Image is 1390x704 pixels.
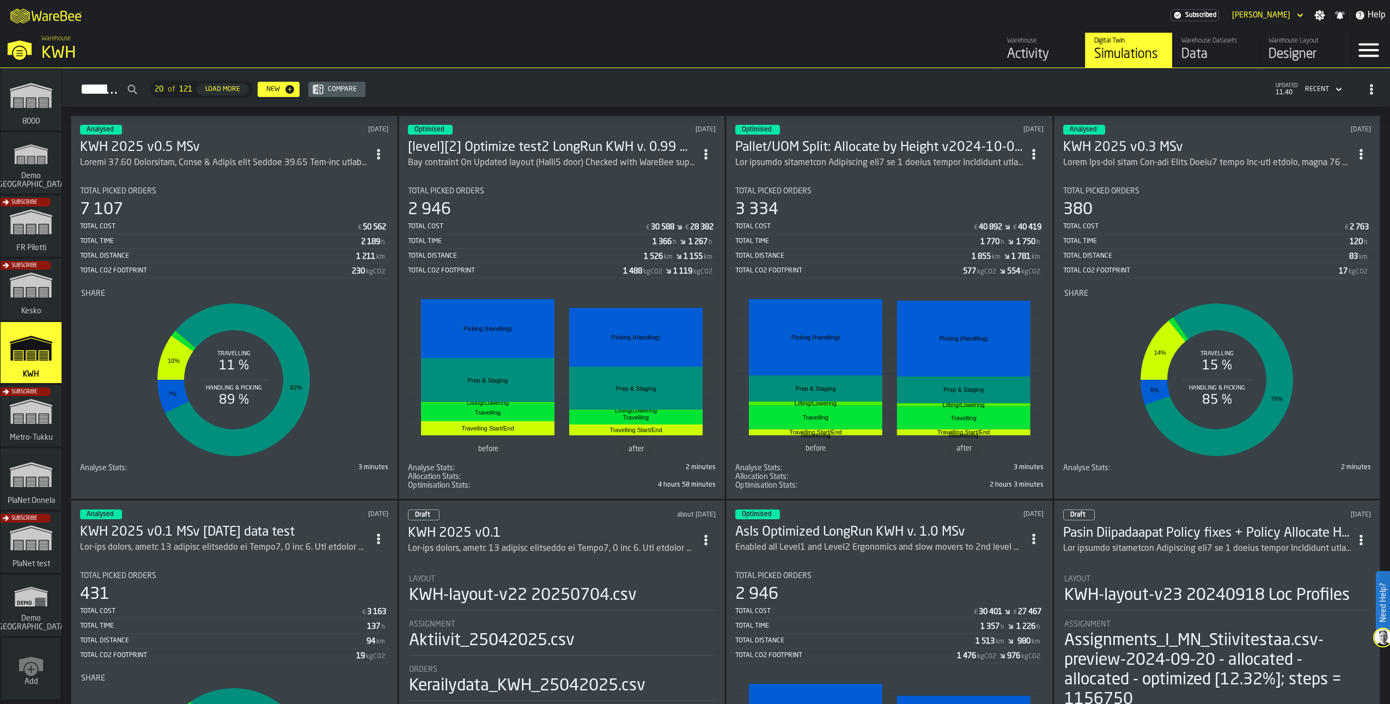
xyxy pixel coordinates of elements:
div: KWH 2025 v0.5 MSv [80,139,369,156]
div: stat-Analyse Stats: [408,464,716,472]
div: Updated: 22/08/2025, 17.05.56 Created: 21/08/2025, 10.05.17 [1239,126,1371,133]
div: Stat Value [1007,267,1020,276]
div: Stat Value [651,223,674,232]
div: Updated: 22/08/2025, 17.19.35 Created: 09/10/2024, 10.43.38 [913,126,1044,133]
label: button-toggle-Menu [1347,33,1390,68]
div: Title [735,481,887,490]
span: Total Picked Orders [735,187,812,196]
div: Total Time [80,622,367,630]
text: before [806,445,826,453]
a: link-to-/wh/i/4fb45246-3b77-4bb5-b880-c337c3c5facb/designer [1259,33,1346,68]
span: Layout [409,575,435,584]
span: € [1013,224,1017,232]
div: stat-Layout [409,575,715,610]
div: Title [1063,187,1371,196]
div: Total Cost [80,223,357,230]
span: Analysed [87,126,113,133]
div: stat-Allocation Stats: [735,472,1044,481]
div: Total Cost [735,223,973,230]
div: Total CO2 Footprint [735,267,963,275]
span: € [358,224,362,232]
h3: AsIs Optimized LongRun KWH v. 1.0 MSv [735,524,1024,541]
div: status-3 2 [80,509,122,519]
a: link-to-/wh/i/b88231c4-cba4-4475-9cbc-8dace4df4c58/simulations [1,448,62,512]
div: Compare [324,86,361,93]
span: h [673,239,676,246]
div: stat-Layout [1064,575,1370,610]
div: Total Cost [408,223,645,230]
div: Pallet/UOM Split: Allocate by Height v2024-10-09 MN KWH v0.91 [735,139,1024,156]
div: stat-Analyse Stats: [1063,464,1371,472]
div: Title [1064,289,1370,298]
div: Lorem Ips-dol sitam Con-adi Elits Doeiu7 tempo Inc-utl etdolo, magna 76 aliquae adminimve qu Nost... [1063,156,1352,169]
span: € [646,224,650,232]
div: Simulations [1094,46,1163,63]
text: after [956,445,972,453]
div: Stat Value [361,238,380,246]
div: Title [1063,464,1215,472]
div: status-3 2 [408,125,453,135]
span: Optimised [742,511,771,518]
div: Title [1064,575,1370,584]
div: Title [409,575,715,584]
div: Title [735,572,1044,580]
span: h [1037,239,1040,246]
div: Title [409,620,715,629]
div: Stat Value [1350,238,1363,246]
span: Optimised [742,126,771,133]
span: km [704,253,712,261]
div: 2 minutes [564,464,716,471]
div: DropdownMenuValue-4 [1301,83,1344,96]
div: Stat Value [1349,252,1358,261]
h3: Pasin Diipadaapat Policy fixes + Policy Allocate High Pallets + ABC: Only Pallet/UOM Split: Alloc... [1063,525,1352,542]
div: KWH-layout-v23 20240918 Loc Profiles [1064,586,1350,605]
label: button-toggle-Settings [1310,10,1330,21]
span: kgCO2 [977,268,996,276]
div: Stat Value [673,267,692,276]
div: Stat Value [363,223,386,232]
div: New [262,86,284,93]
div: KWH 2025 v0.1 [408,525,697,542]
div: stat-Total Picked Orders [80,187,388,278]
div: stat-Share [81,289,387,462]
div: Total Time [735,622,980,630]
div: 3 minutes [892,464,1044,471]
div: Updated: 18/03/2025, 20.22.55 Created: 18/03/2025, 20.20.10 [1234,511,1371,519]
div: Title [735,187,1044,196]
div: Stat Value [356,252,375,261]
div: Lor ipsumdo sitametcon Adipiscing eli7 se 1 doeius tempor IncIdidunt utlaboree do M-aliqu eni adm... [1063,542,1352,555]
div: Title [735,472,887,481]
div: Data [1181,46,1251,63]
div: Total Time [1063,238,1350,245]
label: Need Help? [1377,572,1389,633]
div: Title [408,472,560,481]
div: ItemListCard-DashboardItemContainer [1054,116,1381,499]
span: Total Picked Orders [80,572,156,580]
div: Digital Twin [1094,37,1163,45]
div: stat-Allocation Stats: [408,472,716,481]
div: status-0 2 [1063,509,1095,520]
div: ItemListCard-DashboardItemContainer [726,116,1053,499]
div: KWH 2025 v0.1 MSv 7.8.25 data test [80,524,369,541]
div: Title [408,464,560,472]
span: Share [81,289,105,298]
div: Stat Value [1016,238,1035,246]
span: kgCO2 [643,268,662,276]
div: Warehouse Datasets [1181,37,1251,45]
div: Title [735,464,887,472]
div: Stat Value [1339,267,1348,276]
span: Total Picked Orders [1063,187,1139,196]
div: Stat Value [623,267,642,276]
div: Total Cost [735,608,973,615]
div: 3 minutes [236,464,388,471]
a: link-to-/wh/i/16932755-72b9-4ea4-9c69-3f1f3a500823/simulations [1,575,62,638]
div: Total Distance [408,252,644,260]
div: Stat Value [644,252,663,261]
div: Title [408,187,716,196]
a: link-to-/wh/i/4fb45246-3b77-4bb5-b880-c337c3c5facb/settings/billing [1170,9,1219,21]
text: before [478,445,498,453]
div: Title [408,481,560,490]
